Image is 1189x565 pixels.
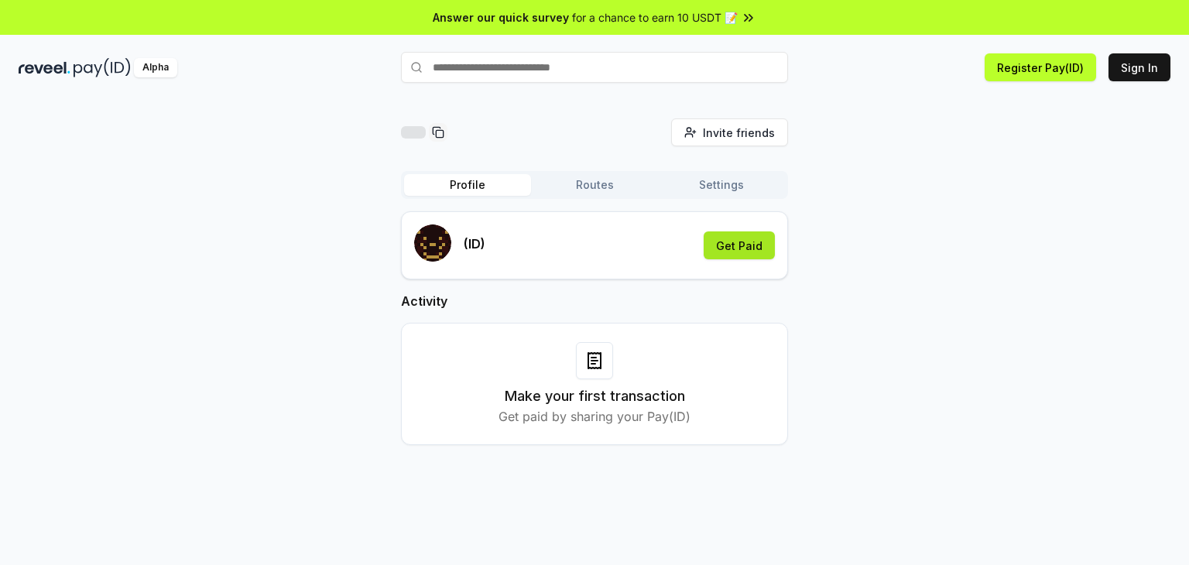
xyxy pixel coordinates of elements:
span: for a chance to earn 10 USDT 📝 [572,9,738,26]
button: Register Pay(ID) [985,53,1096,81]
div: Alpha [134,58,177,77]
h2: Activity [401,292,788,310]
p: Get paid by sharing your Pay(ID) [499,407,690,426]
h3: Make your first transaction [505,385,685,407]
span: Invite friends [703,125,775,141]
button: Settings [658,174,785,196]
span: Answer our quick survey [433,9,569,26]
button: Get Paid [704,231,775,259]
button: Invite friends [671,118,788,146]
img: pay_id [74,58,131,77]
button: Profile [404,174,531,196]
img: reveel_dark [19,58,70,77]
p: (ID) [464,235,485,253]
button: Routes [531,174,658,196]
button: Sign In [1108,53,1170,81]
